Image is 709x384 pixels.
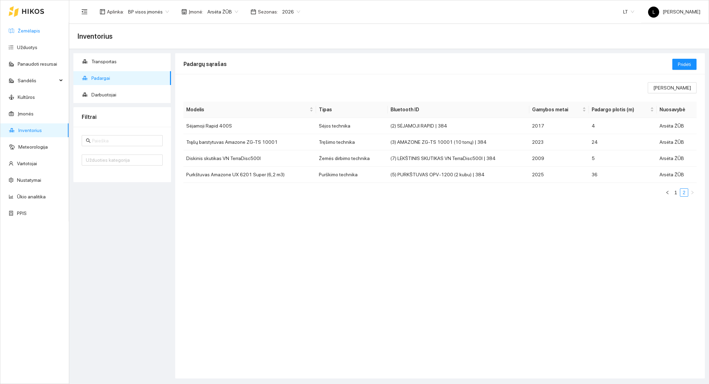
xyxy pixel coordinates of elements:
[91,71,165,85] span: Padargai
[663,188,672,197] button: left
[78,31,113,42] span: Inventorius
[183,150,316,167] td: Diskinis skutikas VN TerraDisc500l
[690,190,694,195] span: right
[107,8,124,16] span: Aplinka :
[657,150,697,167] td: Arsėta ŽŪB
[672,59,697,70] button: Pridėti
[17,45,37,50] a: Užduotys
[532,106,581,113] span: Gamybos metai
[81,9,88,15] span: menu-fold
[589,102,657,118] th: this column's title is Padargo plotis (m),this column is sortable
[186,106,308,113] span: Modelis
[388,134,529,150] td: (3) AMAZONE ZG-TS 10001 (10 tonų) | 384
[181,9,187,15] span: shop
[316,102,388,118] th: Tipas
[78,5,91,19] button: menu-fold
[86,138,91,143] span: search
[207,7,238,17] span: Arsėta ŽŪB
[18,74,57,87] span: Sandėlis
[388,118,529,134] td: (2) SĖJAMOJI RAPID | 384
[18,111,34,116] a: Įmonės
[688,188,697,197] button: right
[672,189,680,196] a: 1
[18,128,42,133] a: Inventorius
[657,134,697,150] td: Arsėta ŽŪB
[663,188,672,197] li: Atgal
[657,102,697,118] th: Nuosavybė
[316,118,388,134] td: Sėjos technika
[183,167,316,183] td: Purkštuvas Amazone UX 6201 Super (6,2 m3)
[388,167,529,183] td: (5) PURKŠTUVAS OPV-1200 (2 kubu) | 384
[678,60,691,68] span: Pridėti
[589,150,657,167] td: 5
[183,102,316,118] th: this column's title is Modelis,this column is sortable
[18,144,48,150] a: Meteorologija
[128,7,169,17] span: BP visos įmonės
[18,94,35,100] a: Kultūros
[18,61,57,67] a: Panaudoti resursai
[589,118,657,134] td: 4
[529,102,589,118] th: this column's title is Gamybos metai,this column is sortable
[183,118,316,134] td: Sėjamoji Rapid 400S
[282,7,300,17] span: 2026
[100,9,105,15] span: layout
[648,9,700,15] span: [PERSON_NAME]
[183,54,672,74] div: Padargų sąrašas
[92,137,159,144] input: Paieška
[688,188,697,197] li: Pirmyn
[183,134,316,150] td: Trąšų barstytuvas Amazone ZG-TS 10001
[529,150,589,167] td: 2009
[316,167,388,183] td: Purškimo technika
[529,118,589,134] td: 2017
[623,7,634,17] span: LT
[680,188,688,197] li: 2
[17,161,37,166] a: Vartotojai
[189,8,203,16] span: Įmonė :
[680,189,688,196] a: 2
[91,88,165,102] span: Darbuotojai
[388,102,529,118] th: Bluetooth ID
[316,134,388,150] td: Tręšimo technika
[657,167,697,183] td: Arsėta ŽŪB
[17,177,41,183] a: Nustatymai
[665,190,670,195] span: left
[589,167,657,183] td: 36
[653,84,691,92] span: [PERSON_NAME]
[91,55,165,68] span: Transportas
[258,8,278,16] span: Sezonas :
[17,194,46,199] a: Ūkio analitika
[653,7,655,18] span: L
[529,167,589,183] td: 2025
[388,150,529,167] td: (7) LĖKŠTINIS SKUTIKAS VN TerraDisc500l | 384
[251,9,256,15] span: calendar
[82,107,163,127] div: Filtrai
[589,134,657,150] td: 24
[17,210,27,216] a: PPIS
[18,28,40,34] a: Žemėlapis
[316,150,388,167] td: Žemės dirbimo technika
[592,106,649,113] span: Padargo plotis (m)
[657,118,697,134] td: Arsėta ŽŪB
[648,82,697,93] button: [PERSON_NAME]
[529,134,589,150] td: 2023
